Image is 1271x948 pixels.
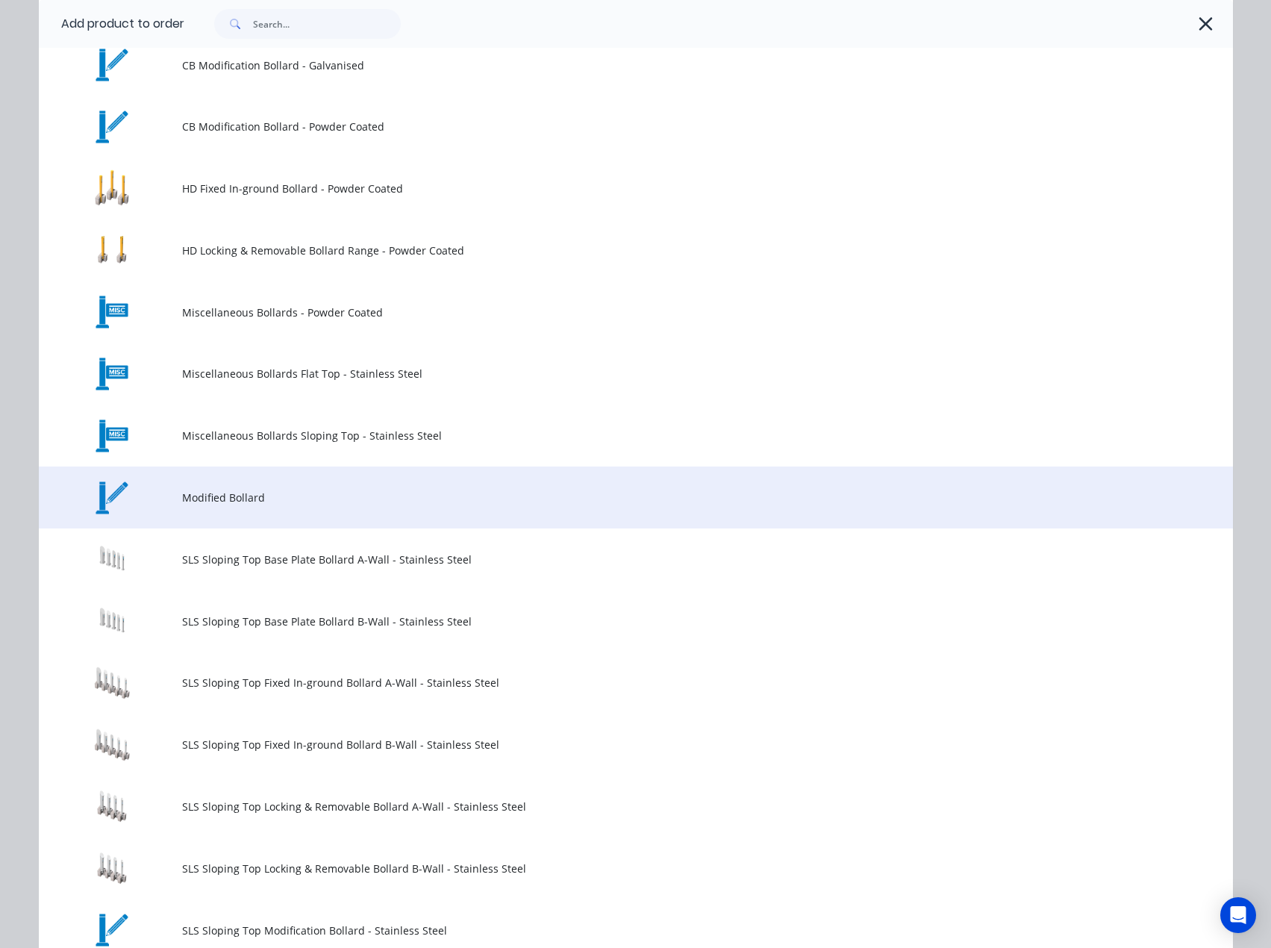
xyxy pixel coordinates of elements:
span: SLS Sloping Top Locking & Removable Bollard A-Wall - Stainless Steel [182,799,1022,814]
span: SLS Sloping Top Fixed In-ground Bollard B-Wall - Stainless Steel [182,737,1022,752]
span: SLS Sloping Top Fixed In-ground Bollard A-Wall - Stainless Steel [182,675,1022,690]
span: SLS Sloping Top Base Plate Bollard B-Wall - Stainless Steel [182,614,1022,629]
input: Search... [253,9,401,39]
span: SLS Sloping Top Base Plate Bollard A-Wall - Stainless Steel [182,552,1022,567]
div: Open Intercom Messenger [1220,897,1256,933]
span: Miscellaneous Bollards Flat Top - Stainless Steel [182,366,1022,381]
span: Miscellaneous Bollards Sloping Top - Stainless Steel [182,428,1022,443]
span: Miscellaneous Bollards - Powder Coated [182,305,1022,320]
span: SLS Sloping Top Modification Bollard - Stainless Steel [182,923,1022,938]
span: HD Locking & Removable Bollard Range - Powder Coated [182,243,1022,258]
span: Modified Bollard [182,490,1022,505]
span: SLS Sloping Top Locking & Removable Bollard B-Wall - Stainless Steel [182,861,1022,876]
span: CB Modification Bollard - Galvanised [182,57,1022,73]
span: CB Modification Bollard - Powder Coated [182,119,1022,134]
span: HD Fixed In-ground Bollard - Powder Coated [182,181,1022,196]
